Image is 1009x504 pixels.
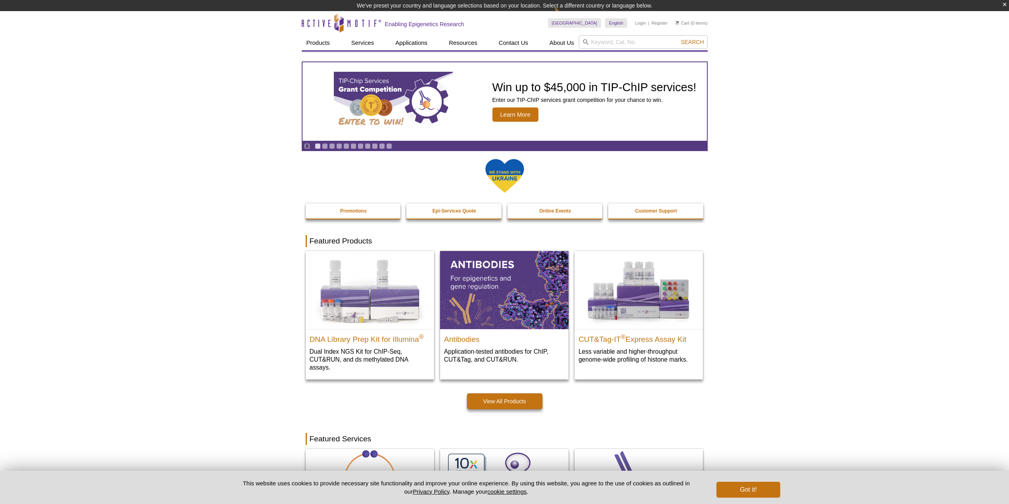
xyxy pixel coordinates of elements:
a: Promotions [306,203,402,218]
img: TIP-ChIP Services Grant Competition [334,72,453,131]
a: Go to slide 2 [322,143,328,149]
p: Less variable and higher-throughput genome-wide profiling of histone marks​. [578,347,699,364]
a: About Us [545,35,579,50]
h2: Win up to $45,000 in TIP-ChIP services! [492,81,697,93]
a: Go to slide 6 [350,143,356,149]
strong: Epi-Services Quote [433,208,476,214]
a: Online Events [507,203,603,218]
h2: DNA Library Prep Kit for Illumina [310,332,430,343]
h2: Antibodies [444,332,565,343]
a: Go to slide 10 [379,143,385,149]
li: | [648,18,649,28]
a: English [605,18,627,28]
p: This website uses cookies to provide necessary site functionality and improve your online experie... [229,479,704,496]
h2: CUT&Tag-IT Express Assay Kit [578,332,699,343]
li: (0 items) [676,18,708,28]
h2: Featured Services [306,433,704,445]
a: Register [651,20,668,26]
button: cookie settings [487,488,527,495]
button: Got it! [716,482,780,498]
h2: Featured Products [306,235,704,247]
a: Customer Support [608,203,704,218]
a: All Antibodies Antibodies Application-tested antibodies for ChIP, CUT&Tag, and CUT&RUN. [440,251,569,371]
a: Go to slide 1 [315,143,321,149]
a: View All Products [467,393,542,409]
a: Go to slide 7 [358,143,364,149]
a: TIP-ChIP Services Grant Competition Win up to $45,000 in TIP-ChIP services! Enter our TIP-ChIP se... [303,62,707,141]
p: Application-tested antibodies for ChIP, CUT&Tag, and CUT&RUN. [444,347,565,364]
a: Go to slide 4 [336,143,342,149]
img: CUT&Tag-IT® Express Assay Kit [574,251,703,329]
img: Your Cart [676,21,679,25]
p: Enter our TIP-ChIP services grant competition for your chance to win. [492,96,697,103]
strong: Online Events [539,208,571,214]
a: Go to slide 11 [386,143,392,149]
a: Cart [676,20,689,26]
a: Go to slide 3 [329,143,335,149]
sup: ® [419,333,424,340]
input: Keyword, Cat. No. [579,35,708,49]
span: Search [681,39,704,45]
a: Toggle autoplay [304,143,310,149]
a: Go to slide 9 [372,143,378,149]
a: Go to slide 5 [343,143,349,149]
img: All Antibodies [440,251,569,329]
a: [GEOGRAPHIC_DATA] [548,18,601,28]
a: Login [635,20,646,26]
a: Epi-Services Quote [406,203,502,218]
a: CUT&Tag-IT® Express Assay Kit CUT&Tag-IT®Express Assay Kit Less variable and higher-throughput ge... [574,251,703,371]
img: Change Here [554,6,575,25]
h2: Enabling Epigenetics Research [385,21,464,28]
button: Search [678,38,706,46]
a: Resources [444,35,482,50]
strong: Promotions [340,208,367,214]
sup: ® [621,333,626,340]
img: DNA Library Prep Kit for Illumina [306,251,434,329]
p: Dual Index NGS Kit for ChIP-Seq, CUT&RUN, and ds methylated DNA assays. [310,347,430,372]
a: Go to slide 8 [365,143,371,149]
span: Learn More [492,107,539,122]
a: DNA Library Prep Kit for Illumina DNA Library Prep Kit for Illumina® Dual Index NGS Kit for ChIP-... [306,251,434,379]
article: TIP-ChIP Services Grant Competition [303,62,707,141]
a: Services [347,35,379,50]
a: Contact Us [494,35,533,50]
img: We Stand With Ukraine [485,158,525,194]
a: Products [302,35,335,50]
strong: Customer Support [635,208,677,214]
a: Privacy Policy [413,488,449,495]
a: Applications [391,35,432,50]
